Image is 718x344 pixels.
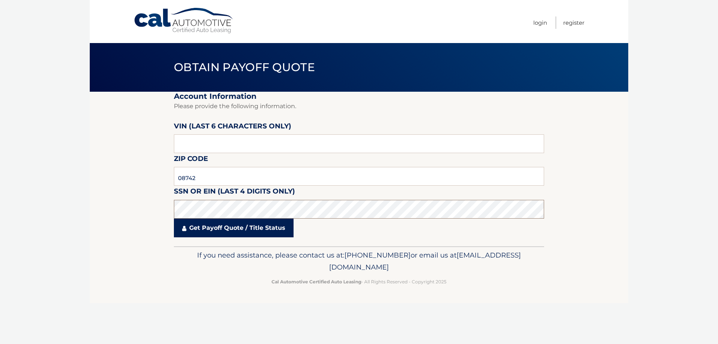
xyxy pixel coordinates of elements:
[533,16,547,29] a: Login
[174,60,315,74] span: Obtain Payoff Quote
[174,92,544,101] h2: Account Information
[174,186,295,200] label: SSN or EIN (last 4 digits only)
[174,121,291,134] label: VIN (last 6 characters only)
[179,249,539,273] p: If you need assistance, please contact us at: or email us at
[174,219,294,237] a: Get Payoff Quote / Title Status
[174,153,208,167] label: Zip Code
[563,16,584,29] a: Register
[179,278,539,286] p: - All Rights Reserved - Copyright 2025
[174,101,544,112] p: Please provide the following information.
[344,251,411,259] span: [PHONE_NUMBER]
[271,279,361,284] strong: Cal Automotive Certified Auto Leasing
[134,7,234,34] a: Cal Automotive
